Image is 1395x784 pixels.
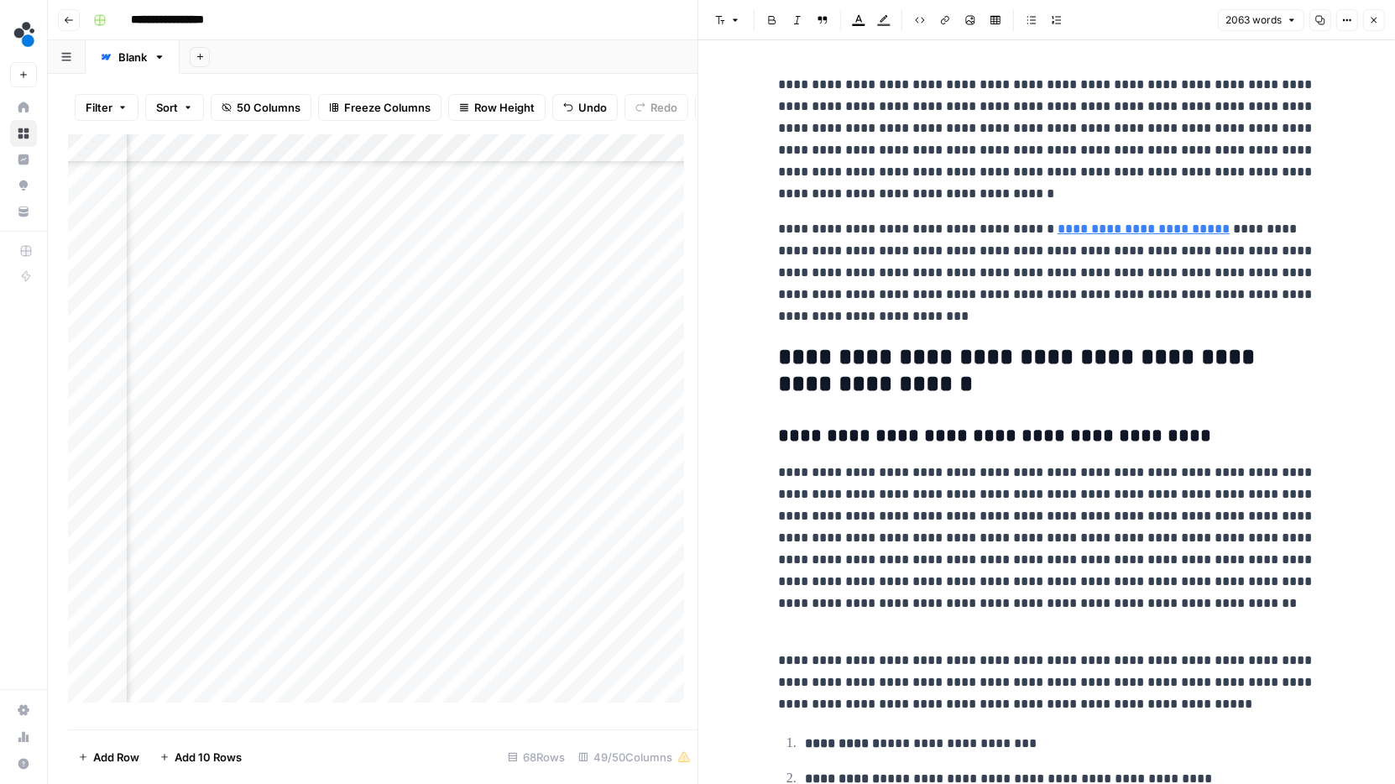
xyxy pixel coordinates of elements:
[175,749,242,766] span: Add 10 Rows
[10,750,37,777] button: Help + Support
[474,99,535,116] span: Row Height
[75,94,138,121] button: Filter
[10,724,37,750] a: Usage
[10,146,37,173] a: Insights
[501,744,572,771] div: 68 Rows
[552,94,618,121] button: Undo
[149,744,252,771] button: Add 10 Rows
[10,172,37,199] a: Opportunities
[578,99,607,116] span: Undo
[344,99,431,116] span: Freeze Columns
[93,749,139,766] span: Add Row
[448,94,546,121] button: Row Height
[145,94,204,121] button: Sort
[68,744,149,771] button: Add Row
[572,744,697,771] div: 49/50 Columns
[10,94,37,121] a: Home
[156,99,178,116] span: Sort
[10,697,37,724] a: Settings
[118,49,147,65] div: Blank
[10,13,37,55] button: Workspace: spot.ai
[1225,13,1282,28] span: 2063 words
[10,19,40,50] img: spot.ai Logo
[624,94,688,121] button: Redo
[86,99,112,116] span: Filter
[318,94,441,121] button: Freeze Columns
[1218,9,1304,31] button: 2063 words
[10,120,37,147] a: Browse
[211,94,311,121] button: 50 Columns
[10,198,37,225] a: Your Data
[650,99,677,116] span: Redo
[237,99,300,116] span: 50 Columns
[86,40,180,74] a: Blank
